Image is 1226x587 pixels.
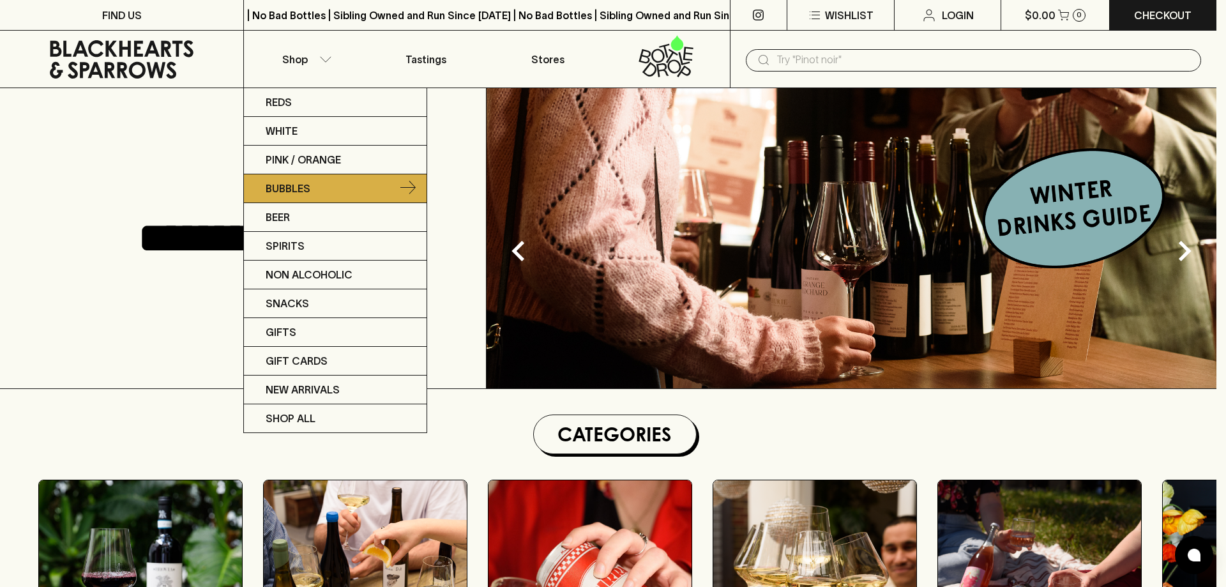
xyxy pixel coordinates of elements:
p: SHOP ALL [266,411,315,426]
a: Gifts [244,318,427,347]
p: Gift Cards [266,353,328,369]
p: Non Alcoholic [266,267,352,282]
p: Reds [266,95,292,110]
a: Pink / Orange [244,146,427,174]
p: Beer [266,210,290,225]
a: New Arrivals [244,376,427,404]
img: bubble-icon [1188,549,1200,561]
p: White [266,123,298,139]
p: New Arrivals [266,382,340,397]
a: Non Alcoholic [244,261,427,289]
a: Reds [244,88,427,117]
a: Gift Cards [244,347,427,376]
a: Spirits [244,232,427,261]
p: Gifts [266,324,296,340]
a: Beer [244,203,427,232]
p: Bubbles [266,181,310,196]
a: Snacks [244,289,427,318]
a: White [244,117,427,146]
p: Spirits [266,238,305,254]
p: Snacks [266,296,309,311]
a: SHOP ALL [244,404,427,432]
a: Bubbles [244,174,427,203]
p: Pink / Orange [266,152,341,167]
